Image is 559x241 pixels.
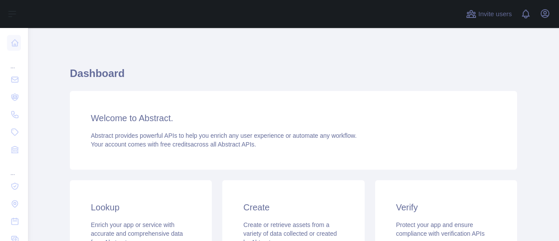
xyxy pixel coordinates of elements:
button: Invite users [464,7,514,21]
h3: Create [243,201,343,213]
div: ... [7,52,21,70]
h3: Verify [396,201,496,213]
h3: Lookup [91,201,191,213]
h3: Welcome to Abstract. [91,112,496,124]
span: Protect your app and ensure compliance with verification APIs [396,221,485,237]
span: Abstract provides powerful APIs to help you enrich any user experience or automate any workflow. [91,132,357,139]
h1: Dashboard [70,66,517,87]
div: ... [7,159,21,177]
span: Your account comes with across all Abstract APIs. [91,141,256,148]
span: Invite users [478,9,512,19]
span: free credits [160,141,190,148]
